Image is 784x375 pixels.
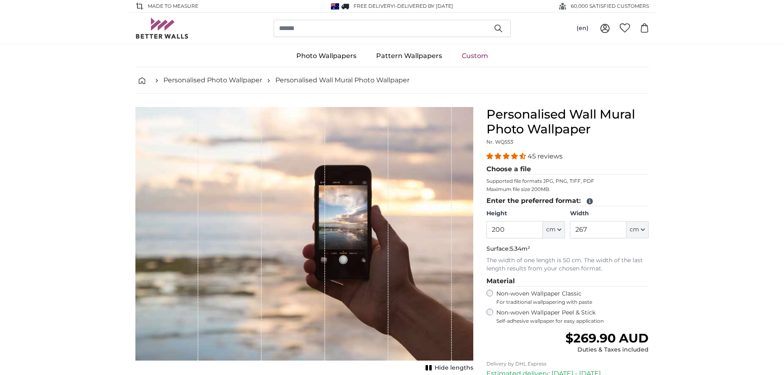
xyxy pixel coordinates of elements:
img: Betterwalls [135,18,189,39]
legend: Enter the preferred format: [486,196,649,206]
span: FREE delivery! [354,3,395,9]
a: Custom [452,45,498,67]
span: Nr. WQ553 [486,139,513,145]
h1: Personalised Wall Mural Photo Wallpaper [486,107,649,137]
span: 45 reviews [528,152,563,160]
button: Hide lengths [423,362,473,374]
span: 60,000 SATISFIED CUSTOMERS [571,2,649,10]
img: Australia [331,3,339,9]
nav: breadcrumbs [135,67,649,94]
span: cm [630,226,639,234]
p: Supported file formats JPG, PNG, TIFF, PDF [486,178,649,184]
div: 1 of 1 [135,107,473,374]
span: Hide lengths [435,364,473,372]
p: The width of one length is 50 cm. The width of the last length results from your chosen format. [486,256,649,273]
button: (en) [570,21,595,36]
span: Delivered by [DATE] [397,3,453,9]
span: 5.34m² [510,245,530,252]
a: Photo Wallpapers [286,45,366,67]
a: Pattern Wallpapers [366,45,452,67]
span: For traditional wallpapering with paste [496,299,649,305]
a: Personalised Photo Wallpaper [163,75,262,85]
label: Non-woven Wallpaper Peel & Stick [496,309,649,324]
legend: Material [486,276,649,286]
button: cm [543,221,565,238]
p: Maximum file size 200MB. [486,186,649,193]
a: Personalised Wall Mural Photo Wallpaper [275,75,409,85]
label: Height [486,210,565,218]
button: cm [626,221,649,238]
span: 4.36 stars [486,152,528,160]
span: $269.90 AUD [565,331,649,346]
label: Non-woven Wallpaper Classic [496,290,649,305]
legend: Choose a file [486,164,649,175]
p: Delivery by DHL Express [486,361,649,367]
span: Self-adhesive wallpaper for easy application [496,318,649,324]
div: Duties & Taxes included [565,346,649,354]
span: Made to Measure [148,2,198,10]
span: - [395,3,453,9]
p: Surface: [486,245,649,253]
span: cm [546,226,556,234]
label: Width [570,210,649,218]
